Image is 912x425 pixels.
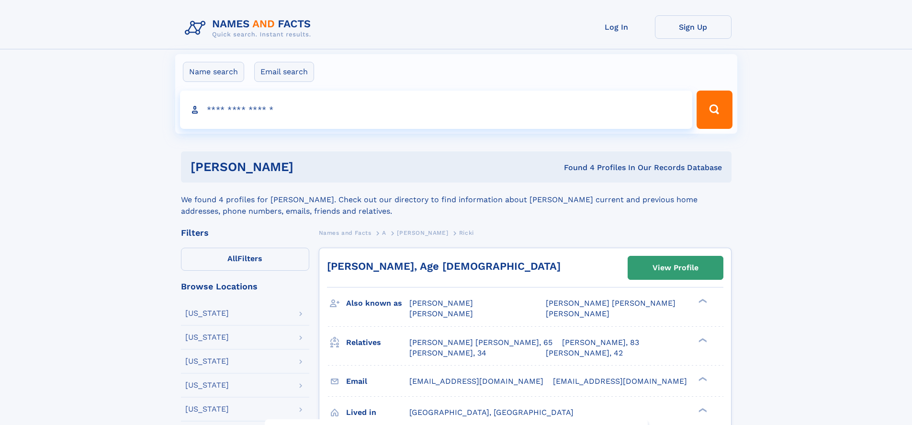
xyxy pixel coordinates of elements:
div: Filters [181,229,309,237]
div: View Profile [653,257,698,279]
span: A [382,230,386,236]
h3: Relatives [346,334,409,351]
div: [US_STATE] [185,405,229,413]
span: [EMAIL_ADDRESS][DOMAIN_NAME] [553,377,687,386]
div: Found 4 Profiles In Our Records Database [428,162,722,173]
span: All [227,254,237,263]
a: [PERSON_NAME] [PERSON_NAME], 65 [409,337,552,348]
a: [PERSON_NAME], Age [DEMOGRAPHIC_DATA] [327,260,561,272]
a: [PERSON_NAME], 42 [546,348,623,358]
div: [US_STATE] [185,381,229,389]
img: Logo Names and Facts [181,15,319,41]
div: ❯ [696,376,708,382]
span: [PERSON_NAME] [397,230,448,236]
label: Email search [254,62,314,82]
div: ❯ [696,298,708,304]
a: A [382,227,386,239]
a: [PERSON_NAME], 83 [562,337,639,348]
h1: [PERSON_NAME] [191,161,429,173]
span: [PERSON_NAME] [409,309,473,318]
a: Sign Up [655,15,732,39]
span: [EMAIL_ADDRESS][DOMAIN_NAME] [409,377,543,386]
label: Name search [183,62,244,82]
h3: Email [346,373,409,390]
div: [US_STATE] [185,333,229,341]
a: Names and Facts [319,227,372,239]
div: [US_STATE] [185,310,229,317]
a: Log In [578,15,655,39]
a: View Profile [628,256,723,279]
h3: Lived in [346,404,409,421]
span: Ricki [459,230,474,236]
label: Filters [181,248,309,271]
div: Browse Locations [181,282,309,291]
button: Search Button [697,91,732,129]
span: [PERSON_NAME] [PERSON_NAME] [546,299,676,308]
a: [PERSON_NAME] [397,227,448,239]
div: ❯ [696,407,708,413]
div: ❯ [696,337,708,343]
a: [PERSON_NAME], 34 [409,348,486,358]
div: [US_STATE] [185,357,229,365]
div: We found 4 profiles for [PERSON_NAME]. Check out our directory to find information about [PERSON_... [181,183,732,217]
span: [PERSON_NAME] [409,299,473,308]
h3: Also known as [346,295,409,311]
input: search input [180,91,693,129]
span: [GEOGRAPHIC_DATA], [GEOGRAPHIC_DATA] [409,408,574,417]
span: [PERSON_NAME] [546,309,609,318]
